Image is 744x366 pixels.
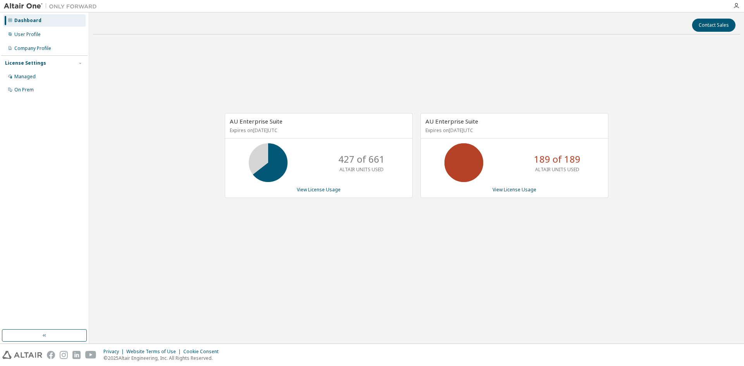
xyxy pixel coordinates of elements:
[2,351,42,359] img: altair_logo.svg
[425,117,478,125] span: AU Enterprise Suite
[103,355,223,361] p: © 2025 Altair Engineering, Inc. All Rights Reserved.
[14,74,36,80] div: Managed
[14,87,34,93] div: On Prem
[14,31,41,38] div: User Profile
[103,349,126,355] div: Privacy
[230,127,406,134] p: Expires on [DATE] UTC
[339,166,384,173] p: ALTAIR UNITS USED
[85,351,96,359] img: youtube.svg
[535,166,579,173] p: ALTAIR UNITS USED
[126,349,183,355] div: Website Terms of Use
[493,186,536,193] a: View License Usage
[60,351,68,359] img: instagram.svg
[297,186,341,193] a: View License Usage
[230,117,282,125] span: AU Enterprise Suite
[692,19,735,32] button: Contact Sales
[183,349,223,355] div: Cookie Consent
[534,153,580,166] p: 189 of 189
[425,127,601,134] p: Expires on [DATE] UTC
[72,351,81,359] img: linkedin.svg
[14,45,51,52] div: Company Profile
[47,351,55,359] img: facebook.svg
[5,60,46,66] div: License Settings
[4,2,101,10] img: Altair One
[14,17,41,24] div: Dashboard
[338,153,385,166] p: 427 of 661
